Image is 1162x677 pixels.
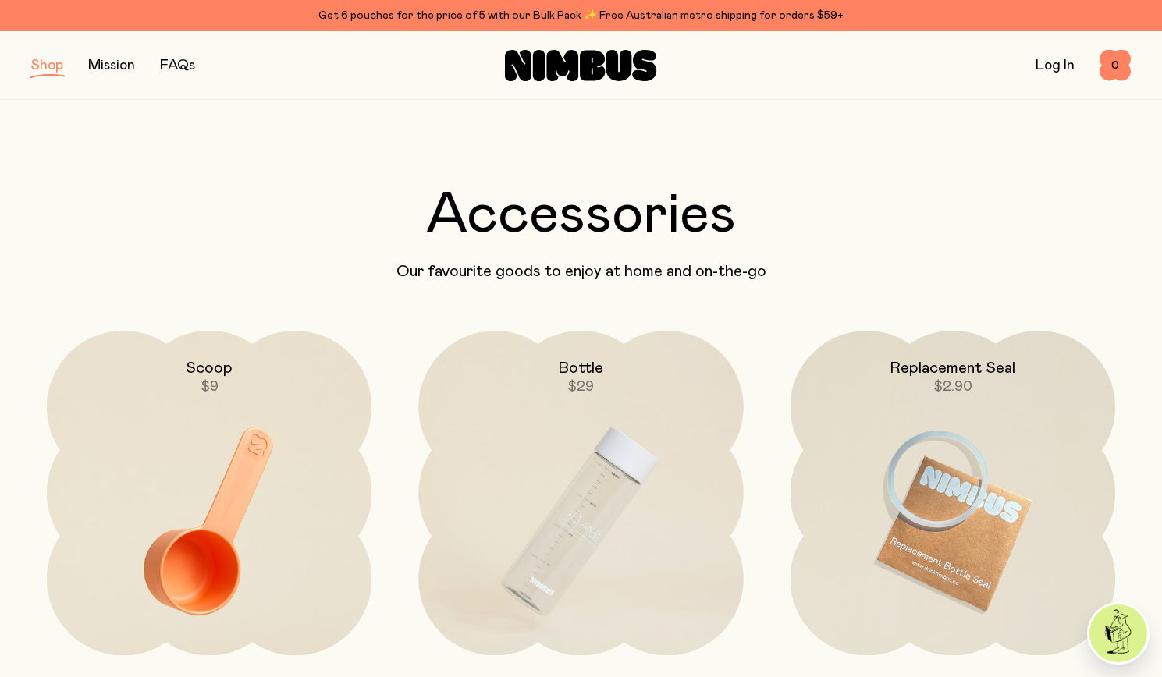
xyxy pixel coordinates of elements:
[418,331,743,655] a: Bottle$29
[890,359,1015,377] h2: Replacement Seal
[201,380,219,394] span: $9
[933,380,972,394] span: $2.90
[186,359,233,377] h2: Scoop
[47,331,371,655] a: Scoop$9
[31,187,1131,243] h2: Accessories
[31,6,1131,25] div: Get 6 pouches for the price of 5 with our Bulk Pack ✨ Free Australian metro shipping for orders $59+
[160,58,195,73] a: FAQs
[1100,50,1131,81] button: 0
[558,359,603,377] h2: Bottle
[1036,58,1075,73] a: Log In
[791,331,1115,655] a: Replacement Seal$2.90
[567,380,594,394] span: $29
[31,262,1131,281] p: Our favourite goods to enjoy at home and on-the-go
[1089,604,1147,662] img: agent
[88,58,135,73] a: Mission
